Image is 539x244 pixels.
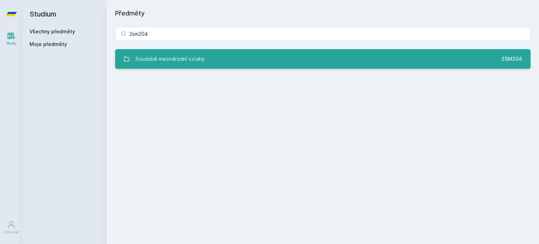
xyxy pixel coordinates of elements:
input: Název nebo ident předmětu… [115,27,531,41]
a: Study [1,28,21,50]
h1: Předměty [115,8,531,18]
div: Soudobé mezinárodní vztahy [135,52,205,66]
a: Uživatel [1,217,21,238]
a: Všechny předměty [29,28,75,34]
div: Study [6,41,16,46]
span: Moje předměty [29,41,67,48]
div: Uživatel [4,230,19,235]
a: Soudobé mezinárodní vztahy 2SM204 [115,49,531,69]
div: 2SM204 [501,55,522,62]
